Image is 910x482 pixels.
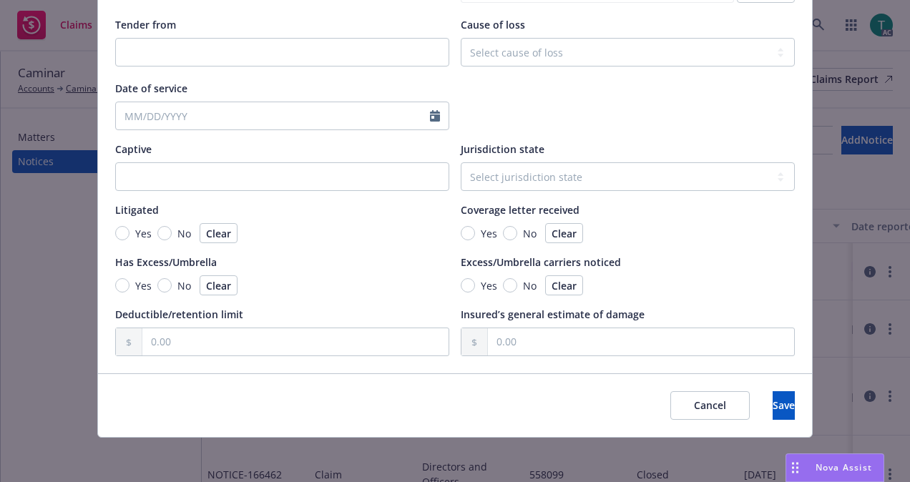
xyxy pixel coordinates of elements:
span: Deductible/retention limit [115,308,243,321]
input: Yes [461,226,475,240]
span: Coverage letter received [461,203,579,217]
button: Save [773,391,795,420]
div: Drag to move [786,454,804,481]
input: No [157,226,172,240]
input: 0.00 [142,328,449,355]
span: Litigated [115,203,159,217]
button: Clear [200,223,238,243]
span: Yes [481,226,497,241]
input: Yes [115,226,129,240]
input: MM/DD/YYYY [116,102,430,129]
span: Cancel [694,398,726,412]
button: Clear [545,275,583,295]
span: Insured’s general estimate of damage [461,308,645,321]
input: 0.00 [488,328,794,355]
span: Clear [552,279,577,292]
input: No [503,278,517,292]
span: Yes [481,278,497,293]
button: Clear [200,275,238,295]
span: Date of service [115,82,187,95]
button: Nova Assist [786,453,884,482]
span: Cause of loss [461,18,525,31]
span: Clear [206,227,231,240]
span: No [523,226,537,241]
button: Cancel [670,391,750,420]
span: Tender from [115,18,176,31]
button: Clear [545,223,583,243]
span: Captive [115,142,152,156]
span: No [177,226,191,241]
span: Excess/Umbrella carriers noticed [461,255,621,269]
svg: Calendar [430,110,440,122]
span: No [523,278,537,293]
span: Save [773,398,795,412]
span: Yes [135,226,152,241]
span: Jurisdiction state [461,142,544,156]
span: Has Excess/Umbrella [115,255,217,269]
input: Yes [115,278,129,292]
span: Clear [552,227,577,240]
span: Clear [206,279,231,292]
span: Nova Assist [816,461,872,473]
input: No [503,226,517,240]
span: No [177,278,191,293]
input: No [157,278,172,292]
span: Yes [135,278,152,293]
input: Yes [461,278,475,292]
